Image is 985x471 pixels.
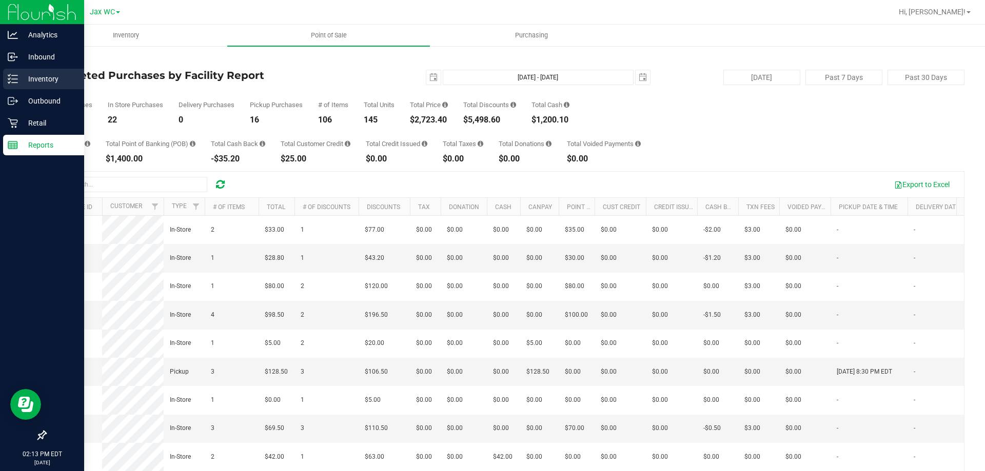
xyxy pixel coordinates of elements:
[565,310,588,320] span: $100.00
[227,25,430,46] a: Point of Sale
[367,203,400,211] a: Discounts
[703,367,719,377] span: $0.00
[510,101,516,108] i: Sum of the discount values applied to the all purchases in the date range.
[839,203,898,211] a: Pickup Date & Time
[260,140,265,147] i: Sum of the cash-back amounts from rounded-up electronic payments for all purchases in the date ra...
[447,281,463,291] span: $0.00
[914,423,915,433] span: -
[5,459,80,466] p: [DATE]
[345,140,350,147] i: Sum of the successful, non-voided payments using account credit for all purchases in the date range.
[914,310,915,320] span: -
[170,225,191,235] span: In-Store
[297,31,361,40] span: Point of Sale
[366,140,427,147] div: Total Credit Issued
[365,225,384,235] span: $77.00
[265,367,288,377] span: $128.50
[493,310,509,320] span: $0.00
[10,389,41,420] iframe: Resource center
[281,140,350,147] div: Total Customer Credit
[99,31,153,40] span: Inventory
[53,177,207,192] input: Search...
[170,253,191,263] span: In-Store
[565,225,584,235] span: $35.00
[447,310,463,320] span: $0.00
[365,338,384,348] span: $20.00
[899,8,966,16] span: Hi, [PERSON_NAME]!
[565,452,581,462] span: $0.00
[567,203,640,211] a: Point of Banking (POB)
[211,225,214,235] span: 2
[365,281,388,291] span: $120.00
[785,253,801,263] span: $0.00
[318,116,348,124] div: 106
[211,367,214,377] span: 3
[416,310,432,320] span: $0.00
[493,253,509,263] span: $0.00
[744,338,760,348] span: $0.00
[8,74,18,84] inline-svg: Inventory
[211,338,214,348] span: 1
[785,423,801,433] span: $0.00
[744,225,760,235] span: $3.00
[785,395,801,405] span: $0.00
[85,140,90,147] i: Sum of the successful, non-voided CanPay payment transactions for all purchases in the date range.
[837,253,838,263] span: -
[301,310,304,320] span: 2
[108,116,163,124] div: 22
[652,452,668,462] span: $0.00
[366,155,427,163] div: $0.00
[365,367,388,377] span: $106.50
[303,203,350,211] a: # of Discounts
[493,338,509,348] span: $0.00
[265,423,284,433] span: $69.50
[703,225,721,235] span: -$2.00
[418,203,430,211] a: Tax
[601,338,617,348] span: $0.00
[449,203,479,211] a: Donation
[170,367,189,377] span: Pickup
[914,338,915,348] span: -
[478,140,483,147] i: Sum of the total taxes for all purchases in the date range.
[837,423,838,433] span: -
[914,395,915,405] span: -
[744,253,760,263] span: $3.00
[265,395,281,405] span: $0.00
[703,281,719,291] span: $0.00
[914,253,915,263] span: -
[170,281,191,291] span: In-Store
[565,281,584,291] span: $80.00
[703,338,719,348] span: $0.00
[211,395,214,405] span: 1
[301,395,304,405] span: 1
[501,31,562,40] span: Purchasing
[18,139,80,151] p: Reports
[170,452,191,462] span: In-Store
[636,70,650,85] span: select
[416,225,432,235] span: $0.00
[416,395,432,405] span: $0.00
[703,310,721,320] span: -$1.50
[744,423,760,433] span: $3.00
[744,281,760,291] span: $3.00
[18,51,80,63] p: Inbound
[744,310,760,320] span: $3.00
[170,338,191,348] span: In-Store
[430,25,633,46] a: Purchasing
[364,101,395,108] div: Total Units
[365,253,384,263] span: $43.20
[447,423,463,433] span: $0.00
[147,198,164,215] a: Filter
[499,155,551,163] div: $0.00
[106,155,195,163] div: $1,400.00
[250,101,303,108] div: Pickup Purchases
[526,423,542,433] span: $0.00
[703,423,721,433] span: -$0.50
[265,225,284,235] span: $33.00
[914,367,915,377] span: -
[8,118,18,128] inline-svg: Retail
[447,253,463,263] span: $0.00
[265,253,284,263] span: $28.80
[410,101,448,108] div: Total Price
[744,395,760,405] span: $0.00
[250,116,303,124] div: 16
